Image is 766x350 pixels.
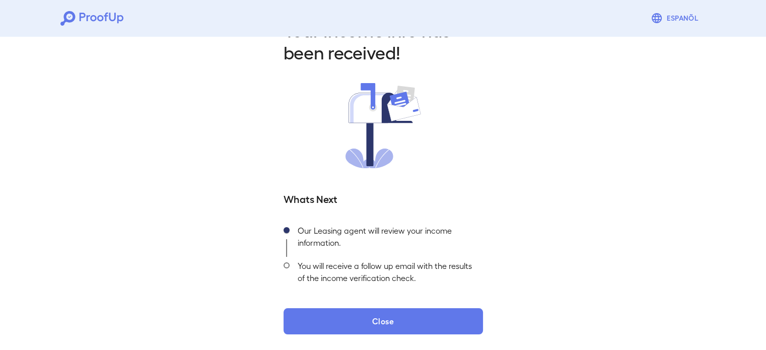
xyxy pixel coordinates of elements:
[284,308,483,334] button: Close
[647,8,706,28] button: Espanõl
[345,83,421,168] img: received.svg
[284,191,483,205] h5: Whats Next
[290,222,483,257] div: Our Leasing agent will review your income information.
[290,257,483,292] div: You will receive a follow up email with the results of the income verification check.
[284,19,483,63] h2: Your Income info has been received!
